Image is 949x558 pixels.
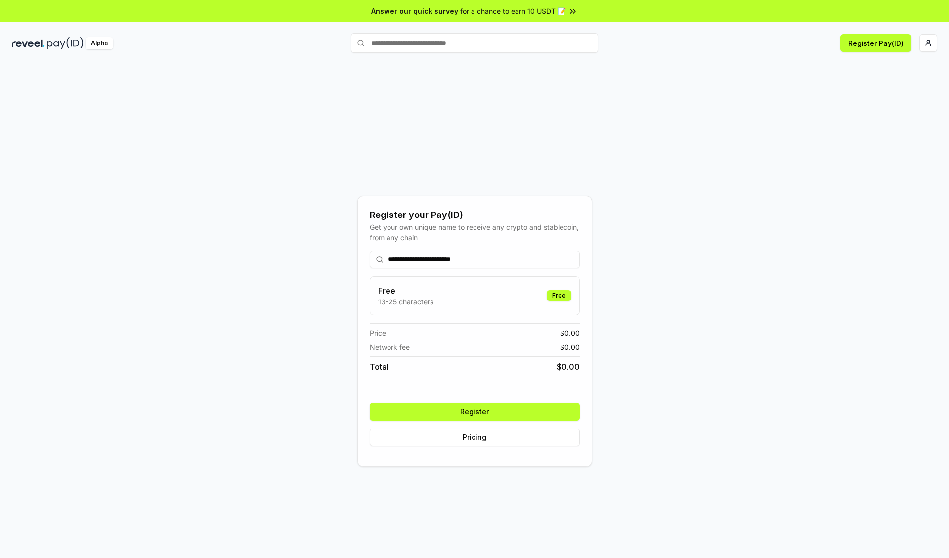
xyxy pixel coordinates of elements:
[840,34,911,52] button: Register Pay(ID)
[370,222,580,243] div: Get your own unique name to receive any crypto and stablecoin, from any chain
[47,37,84,49] img: pay_id
[460,6,566,16] span: for a chance to earn 10 USDT 📝
[547,290,571,301] div: Free
[370,361,388,373] span: Total
[370,403,580,421] button: Register
[378,285,433,297] h3: Free
[370,208,580,222] div: Register your Pay(ID)
[560,342,580,352] span: $ 0.00
[560,328,580,338] span: $ 0.00
[370,429,580,446] button: Pricing
[370,342,410,352] span: Network fee
[12,37,45,49] img: reveel_dark
[371,6,458,16] span: Answer our quick survey
[378,297,433,307] p: 13-25 characters
[86,37,113,49] div: Alpha
[370,328,386,338] span: Price
[557,361,580,373] span: $ 0.00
